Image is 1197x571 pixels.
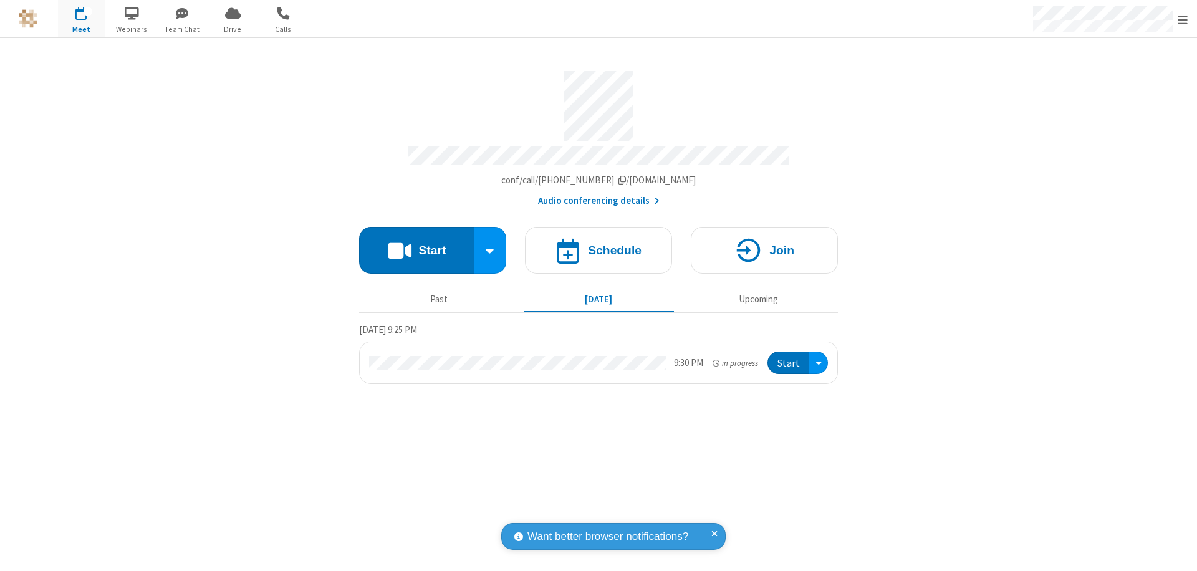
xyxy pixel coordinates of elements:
[527,529,688,545] span: Want better browser notifications?
[588,244,642,256] h4: Schedule
[84,7,92,16] div: 1
[260,24,307,35] span: Calls
[364,287,514,311] button: Past
[767,352,809,375] button: Start
[418,244,446,256] h4: Start
[501,174,696,186] span: Copy my meeting room link
[524,287,674,311] button: [DATE]
[159,24,206,35] span: Team Chat
[474,227,507,274] div: Start conference options
[809,352,828,375] div: Open menu
[209,24,256,35] span: Drive
[359,324,417,335] span: [DATE] 9:25 PM
[19,9,37,28] img: QA Selenium DO NOT DELETE OR CHANGE
[538,194,660,208] button: Audio conferencing details
[525,227,672,274] button: Schedule
[359,62,838,208] section: Account details
[58,24,105,35] span: Meet
[501,173,696,188] button: Copy my meeting room linkCopy my meeting room link
[359,227,474,274] button: Start
[691,227,838,274] button: Join
[683,287,834,311] button: Upcoming
[359,322,838,385] section: Today's Meetings
[108,24,155,35] span: Webinars
[674,356,703,370] div: 9:30 PM
[713,357,758,369] em: in progress
[769,244,794,256] h4: Join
